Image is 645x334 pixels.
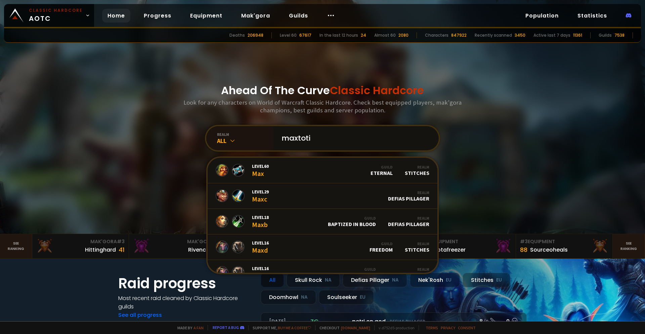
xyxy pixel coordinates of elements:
[388,267,429,279] div: Defias Pillager
[388,216,429,221] div: Realm
[252,265,269,280] div: Maxf
[252,189,269,195] span: Level 29
[388,190,429,202] div: Defias Pillager
[405,164,429,170] div: Realm
[208,260,437,286] a: Level16MaxfGuildHC UnitedRealmDefias Pillager
[451,32,467,38] div: 847922
[29,7,83,24] span: AOTC
[614,32,625,38] div: 7538
[374,325,415,330] span: v. d752d5 - production
[252,240,269,246] span: Level 16
[284,9,313,23] a: Guilds
[185,9,228,23] a: Equipment
[425,32,448,38] div: Characters
[129,234,226,258] a: Mak'Gora#2Rivench100
[496,277,502,284] small: EU
[236,9,275,23] a: Mak'gora
[119,245,125,254] div: 41
[248,32,263,38] div: 206948
[252,214,269,229] div: Maxb
[405,241,429,253] div: Stitches
[361,32,366,38] div: 24
[370,241,393,246] div: Guild
[520,238,608,245] div: Equipment
[371,164,393,176] div: Eternal
[433,246,466,254] div: Notafreezer
[573,32,582,38] div: 11361
[533,32,570,38] div: Active last 7 days
[398,32,408,38] div: 2080
[516,234,613,258] a: #3Equipment88Sourceoheals
[252,265,269,271] span: Level 16
[278,325,311,330] a: Buy me a coffee
[599,32,612,38] div: Guilds
[520,245,527,254] div: 88
[349,267,376,272] div: Guild
[118,294,253,311] h4: Most recent raid cleaned by Classic Hardcore guilds
[419,234,516,258] a: #2Equipment88Notafreezer
[208,183,437,209] a: Level29MaxcRealmDefias Pillager
[193,325,204,330] a: a fan
[252,214,269,220] span: Level 18
[319,32,358,38] div: In the last 12 hours
[328,216,376,221] div: Guild
[32,234,129,258] a: Mak'Gora#3Hittinghard41
[188,246,209,254] div: Rivench
[36,238,125,245] div: Mak'Gora
[217,132,273,137] div: realm
[458,325,476,330] a: Consent
[426,325,438,330] a: Terms
[217,137,273,145] div: All
[173,325,204,330] span: Made by
[515,32,525,38] div: 3450
[208,234,437,260] a: Level16MaxdGuildFreedomRealmStitches
[388,267,429,272] div: Realm
[280,32,297,38] div: Level 60
[328,216,376,227] div: Baptized In Blood
[374,32,396,38] div: Almost 60
[520,238,528,245] span: # 3
[392,277,399,284] small: NA
[261,290,316,304] div: Doomhowl
[133,238,221,245] div: Mak'Gora
[252,189,269,203] div: Maxc
[248,325,311,330] span: Support me,
[330,83,424,98] span: Classic Hardcore
[530,246,568,254] div: Sourceoheals
[371,164,393,170] div: Guild
[299,32,311,38] div: 67617
[221,82,424,99] h1: Ahead Of The Curve
[349,267,376,279] div: HC United
[85,246,116,254] div: Hittinghard
[252,240,269,254] div: Maxd
[102,9,130,23] a: Home
[423,238,512,245] div: Equipment
[341,325,370,330] a: [DOMAIN_NAME]
[208,158,437,183] a: Level60MaxGuildEternalRealmStitches
[325,277,332,284] small: NA
[208,209,437,234] a: Level18MaxbGuildBaptized In BloodRealmDefias Pillager
[229,32,245,38] div: Deaths
[441,325,455,330] a: Privacy
[463,273,510,287] div: Stitches
[261,273,284,287] div: All
[277,126,431,150] input: Search a character...
[319,290,374,304] div: Soulseeker
[287,273,340,287] div: Skull Rock
[405,241,429,246] div: Realm
[29,7,83,13] small: Classic Hardcore
[410,273,460,287] div: Nek'Rosh
[370,241,393,253] div: Freedom
[213,325,239,330] a: Report a bug
[446,277,451,284] small: EU
[118,273,253,294] h1: Raid progress
[520,9,564,23] a: Population
[475,32,512,38] div: Recently scanned
[388,216,429,227] div: Defias Pillager
[181,99,464,114] h3: Look for any characters on World of Warcraft Classic Hardcore. Check best equipped players, mak'g...
[343,273,407,287] div: Defias Pillager
[405,164,429,176] div: Stitches
[315,325,370,330] span: Checkout
[301,294,308,301] small: NA
[118,311,162,319] a: See all progress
